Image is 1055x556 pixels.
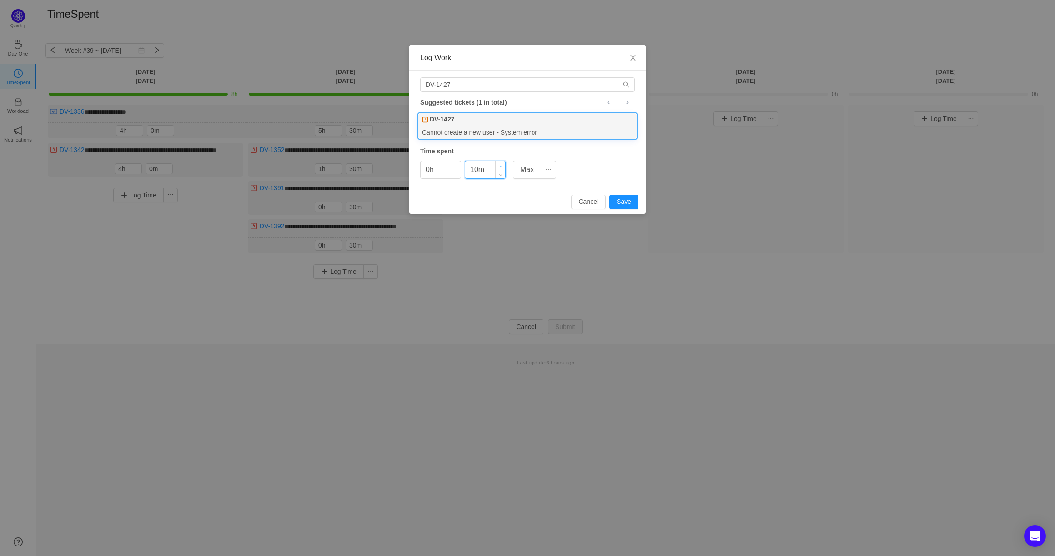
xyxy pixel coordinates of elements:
[420,53,635,63] div: Log Work
[496,172,505,178] span: Decrease Value
[629,54,637,61] i: icon: close
[620,45,646,71] button: Close
[541,161,556,179] button: icon: ellipsis
[499,173,502,177] i: icon: down
[623,81,629,88] i: icon: search
[571,195,606,209] button: Cancel
[420,96,635,108] div: Suggested tickets (1 in total)
[1024,525,1046,547] div: Open Intercom Messenger
[430,115,454,124] b: DV-1427
[420,147,635,156] div: Time spent
[609,195,638,209] button: Save
[513,161,541,179] button: Max
[499,165,502,168] i: icon: up
[496,161,505,172] span: Increase Value
[422,116,428,123] img: 10308
[420,77,635,92] input: Search
[418,126,637,138] div: Cannot create a new user - System error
